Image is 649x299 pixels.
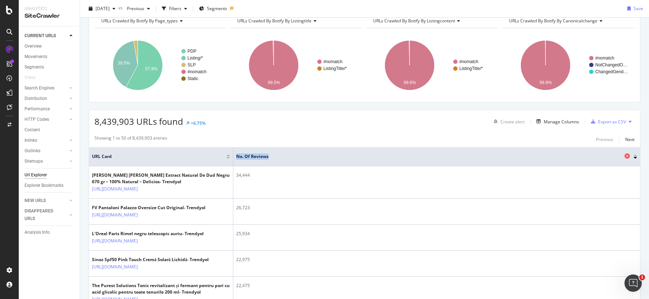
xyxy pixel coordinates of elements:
[25,197,67,205] a: NEW URLS
[101,18,178,24] span: URLs Crawled By Botify By page_types
[237,18,312,24] span: URLs Crawled By Botify By listingtitle
[236,256,637,263] div: 22,975
[92,230,204,237] div: L'Oreal Paris Rimel negru telescopic auriu- Trendyol
[372,15,492,27] h4: URLs Crawled By Botify By listingcontent
[207,5,227,12] span: Segments
[124,5,144,12] span: Previous
[236,153,623,160] span: No. of Reviews
[508,15,628,27] h4: URLs Crawled By Botify By canonicalchange
[25,63,44,71] div: Segments
[25,207,67,223] a: DISAPPEARED URLS
[25,197,46,205] div: NEW URLS
[459,59,478,64] text: #nomatch
[25,12,74,20] div: SiteCrawler
[94,115,183,127] span: 8,439,903 URLs found
[595,62,627,67] text: NotChangedO…
[404,80,416,85] text: 99.6%
[25,43,42,50] div: Overview
[25,229,75,236] a: Analysis Info
[509,18,597,24] span: URLs Crawled By Botify By canonicalchange
[25,137,67,144] a: Inlinks
[118,61,130,66] text: 39.5%
[25,105,50,113] div: Performance
[25,32,56,40] div: CURRENT URLS
[25,95,47,102] div: Distribution
[187,76,198,81] text: Static
[236,282,637,289] div: 22,475
[323,66,347,71] text: ListingTitle/*
[596,135,613,144] button: Previous
[25,53,47,61] div: Movements
[25,207,61,223] div: DISAPPEARED URLS
[187,56,203,61] text: Listing/*
[25,43,75,50] a: Overview
[491,116,525,127] button: Create alert
[236,172,637,179] div: 34,444
[92,153,225,160] span: URL Card
[625,135,635,144] button: Next
[624,274,642,292] iframe: Intercom live chat
[94,135,167,144] div: Showing 1 to 50 of 8,439,903 entries
[169,5,181,12] div: Filters
[25,137,37,144] div: Inlinks
[236,205,637,211] div: 26,723
[25,53,75,61] a: Movements
[96,5,110,12] span: 2025 Jul. 8th
[25,32,67,40] a: CURRENT URLS
[92,185,138,193] a: [URL][DOMAIN_NAME]
[25,158,67,165] a: Sitemaps
[187,49,197,54] text: PDP
[159,3,190,14] button: Filters
[25,126,40,134] div: Content
[544,119,579,125] div: Manage Columns
[92,211,138,219] a: [URL][DOMAIN_NAME]
[25,84,54,92] div: Search Engines
[92,237,138,245] a: [URL][DOMAIN_NAME]
[100,15,220,27] h4: URLs Crawled By Botify By page_types
[25,116,49,123] div: HTTP Codes
[196,3,230,14] button: Segments
[25,171,75,179] a: Url Explorer
[639,274,645,280] span: 1
[624,3,643,14] button: Save
[25,6,74,12] div: Analytics
[25,105,67,113] a: Performance
[118,5,124,11] span: vs
[25,182,63,189] div: Explorer Bookmarks
[187,69,207,74] text: #nomatch
[145,66,158,71] text: 57.9%
[92,172,230,185] div: [PERSON_NAME] [PERSON_NAME] Extract Natural De Dud Negru 670 gr – 100% Natural – Delicios- Trendyol
[230,34,363,97] svg: A chart.
[25,74,43,82] a: Visits
[459,66,483,71] text: ListingTitle/*
[92,205,206,211] div: FV Pantaloni Palazzo Oversize Cut Original- Trendyol
[625,136,635,142] div: Next
[595,56,614,61] text: #nomatch
[633,5,643,12] div: Save
[588,116,626,127] button: Export as CSV
[596,136,613,142] div: Previous
[25,147,40,155] div: Outlinks
[25,116,67,123] a: HTTP Codes
[187,62,196,67] text: SLP
[268,80,280,85] text: 99.5%
[500,119,525,125] div: Create alert
[25,63,75,71] a: Segments
[25,126,75,134] a: Content
[92,256,209,263] div: Sinoz Spf50 Pink Touch Cremă Solară Lichidă- Trendyol
[25,182,75,189] a: Explorer Bookmarks
[92,282,230,295] div: The Purest Solutions Tonic revitalizant și fermant pentru pori cu acid glicolic pentru toate tenu...
[236,230,637,237] div: 25,934
[236,15,356,27] h4: URLs Crawled By Botify By listingtitle
[191,120,206,126] div: +6.75%
[534,117,579,126] button: Manage Columns
[92,263,138,271] a: [URL][DOMAIN_NAME]
[25,229,50,236] div: Analysis Info
[94,34,227,97] svg: A chart.
[366,34,499,97] svg: A chart.
[502,34,635,97] svg: A chart.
